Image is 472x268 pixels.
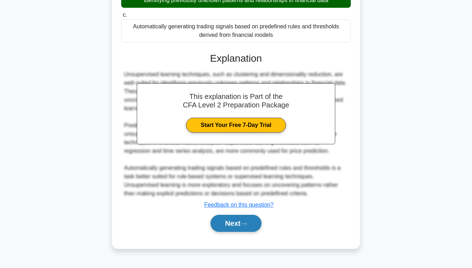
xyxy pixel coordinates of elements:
[124,70,348,198] div: Unsupervised learning techniques, such as clustering and dimensionality reduction, are well-suite...
[186,118,286,133] a: Start Your Free 7-Day Trial
[210,215,261,232] button: Next
[204,202,274,208] a: Feedback on this question?
[123,12,127,18] span: c.
[125,52,347,65] h3: Explanation
[121,19,351,43] div: Automatically generating trading signals based on predefined rules and thresholds derived from fi...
